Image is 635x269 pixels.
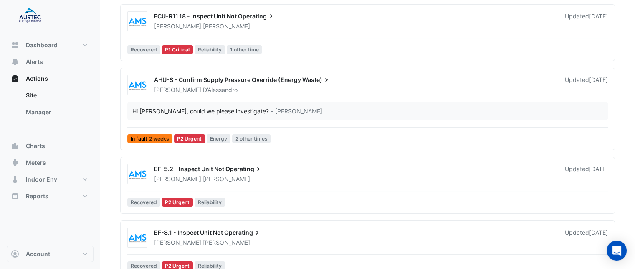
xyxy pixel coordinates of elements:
[11,58,19,66] app-icon: Alerts
[238,12,275,20] span: Operating
[127,198,160,207] span: Recovered
[19,87,94,104] a: Site
[19,104,94,120] a: Manager
[11,159,19,167] app-icon: Meters
[154,86,201,93] span: [PERSON_NAME]
[589,76,608,83] span: Wed 24-Sep-2025 12:46 AEST
[26,175,57,184] span: Indoor Env
[154,23,201,30] span: [PERSON_NAME]
[127,134,172,143] span: In fault
[154,165,224,172] span: EF-5.2 - Inspect Unit Not
[162,45,193,54] div: P1 Critical
[589,13,608,20] span: Tue 03-Jun-2025 12:59 AEST
[154,229,223,236] span: EF-8.1 - Inspect Unit Not
[565,228,608,247] div: Updated
[302,76,331,84] span: Waste)
[195,198,225,207] span: Reliability
[224,228,261,237] span: Operating
[207,134,230,143] span: Energy
[26,74,48,83] span: Actions
[11,175,19,184] app-icon: Indoor Env
[128,81,147,90] img: Arrow Mechanical Services
[11,41,19,49] app-icon: Dashboard
[26,41,58,49] span: Dashboard
[154,13,237,20] span: FCU-R11.18 - Inspect Unit Not
[7,188,94,205] button: Reports
[227,45,262,54] span: 1 other time
[565,12,608,31] div: Updated
[154,76,301,83] span: AHU-S - Confirm Supply Pressure Override (Energy
[607,241,627,261] div: Open Intercom Messenger
[127,45,160,54] span: Recovered
[26,250,50,258] span: Account
[7,54,94,70] button: Alerts
[11,142,19,150] app-icon: Charts
[225,165,263,173] span: Operating
[7,171,94,188] button: Indoor Env
[149,136,169,141] span: 2 weeks
[195,45,225,54] span: Reliability
[7,70,94,87] button: Actions
[7,37,94,54] button: Dashboard
[132,107,269,115] div: Hi [PERSON_NAME], could we please investigate?
[565,76,608,94] div: Updated
[154,239,201,246] span: [PERSON_NAME]
[589,229,608,236] span: Mon 25-Aug-2025 15:36 AEST
[26,58,43,66] span: Alerts
[154,175,201,182] span: [PERSON_NAME]
[589,165,608,172] span: Mon 25-Aug-2025 15:36 AEST
[7,246,94,262] button: Account
[7,87,94,124] div: Actions
[203,22,250,31] span: [PERSON_NAME]
[7,154,94,171] button: Meters
[203,86,238,94] span: D’Alessandro
[162,198,193,207] div: P2 Urgent
[10,7,48,23] img: Company Logo
[26,192,48,200] span: Reports
[271,107,322,115] span: – [PERSON_NAME]
[11,74,19,83] app-icon: Actions
[7,138,94,154] button: Charts
[128,18,147,26] img: Arrow Mechanical Services
[11,192,19,200] app-icon: Reports
[26,159,46,167] span: Meters
[232,134,271,143] span: 2 other times
[128,170,147,179] img: Arrow Mechanical Services
[203,175,250,183] span: [PERSON_NAME]
[203,238,250,247] span: [PERSON_NAME]
[128,234,147,242] img: Arrow Mechanical Services
[26,142,45,150] span: Charts
[565,165,608,183] div: Updated
[174,134,205,143] div: P2 Urgent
